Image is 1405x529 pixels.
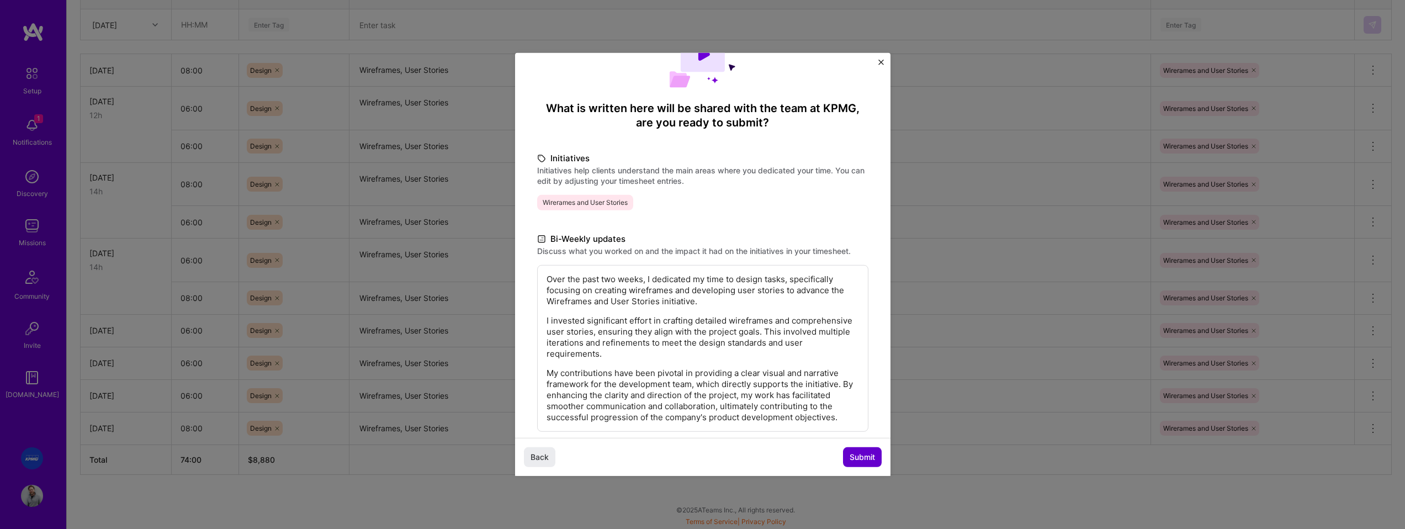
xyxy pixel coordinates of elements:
label: Initiatives help clients understand the main areas where you dedicated your time. You can edit by... [537,165,868,186]
p: I invested significant effort in crafting detailed wireframes and comprehensive user stories, ens... [547,315,859,359]
img: Demo day [669,21,736,88]
button: Close [878,60,884,71]
button: Submit [843,447,882,467]
h4: What is written here will be shared with the team at KPMG , are you ready to submit? [537,101,868,130]
i: icon DocumentBlack [537,233,546,246]
p: Over the past two weeks, I dedicated my time to design tasks, specifically focusing on creating w... [547,274,859,307]
i: icon TagBlack [537,152,546,165]
label: Discuss what you worked on and the impact it had on the initiatives in your timesheet. [537,246,868,256]
label: Initiatives [537,152,868,165]
span: Back [531,452,549,463]
span: Submit [850,452,875,463]
button: Back [524,447,555,467]
label: Bi-Weekly updates [537,232,868,246]
span: Wirerames and User Stories [537,195,633,210]
p: My contributions have been pivotal in providing a clear visual and narrative framework for the de... [547,368,859,423]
